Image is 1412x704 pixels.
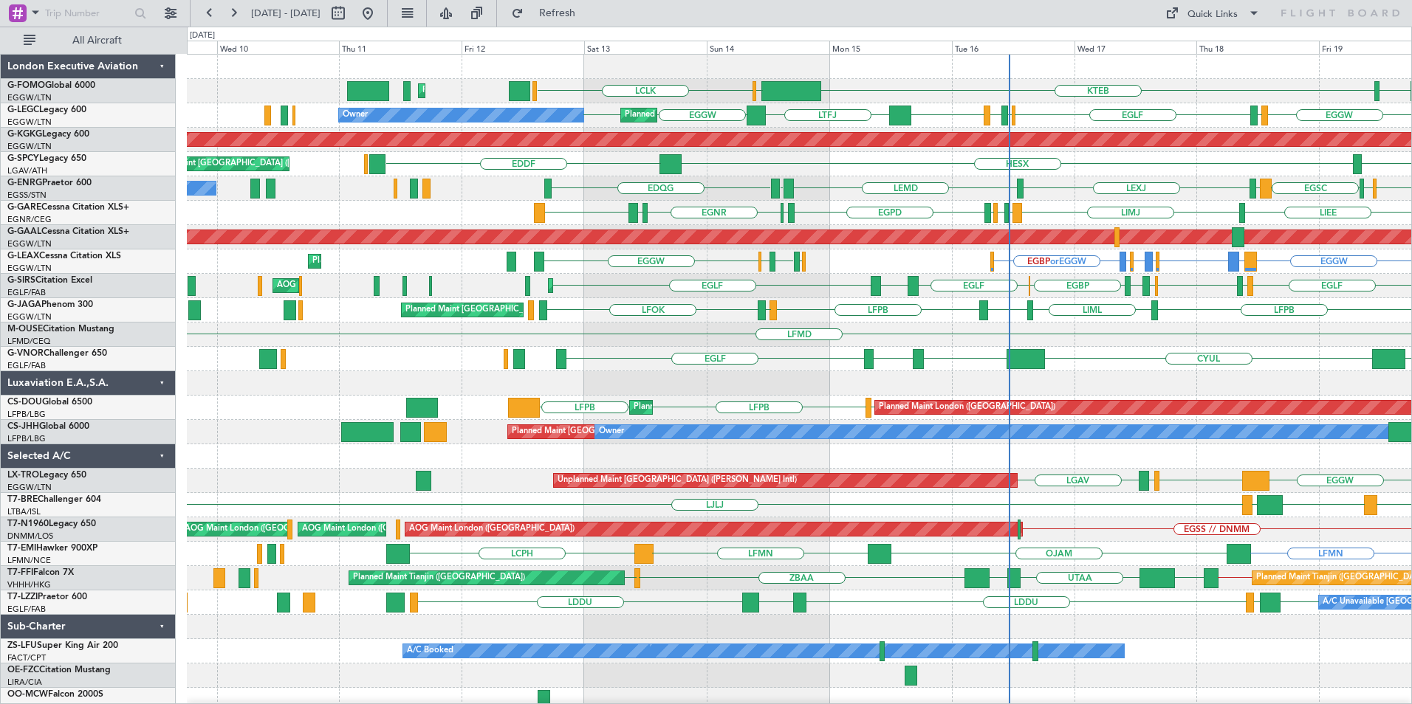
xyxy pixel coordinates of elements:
a: EGGW/LTN [7,263,52,274]
a: T7-BREChallenger 604 [7,495,101,504]
a: EGGW/LTN [7,117,52,128]
a: EGGW/LTN [7,141,52,152]
span: G-GARE [7,203,41,212]
a: T7-N1960Legacy 650 [7,520,96,528]
a: OO-MCWFalcon 2000S [7,690,103,699]
div: Tue 16 [952,41,1075,54]
button: Refresh [504,1,593,25]
span: CS-JHH [7,422,39,431]
a: LIRA/CIA [7,677,42,688]
div: Quick Links [1187,7,1238,22]
span: T7-FFI [7,568,33,577]
a: M-OUSECitation Mustang [7,325,114,334]
a: EGSS/STN [7,190,47,201]
a: LTBA/ISL [7,506,41,517]
span: All Aircraft [38,35,156,46]
span: T7-N1960 [7,520,49,528]
span: T7-BRE [7,495,38,504]
a: G-ENRGPraetor 600 [7,179,92,187]
div: AOG Maint London ([GEOGRAPHIC_DATA]) [302,518,467,540]
span: G-GAAL [7,227,41,236]
a: LFPB/LBG [7,409,46,420]
span: T7-EMI [7,544,36,553]
div: Thu 18 [1196,41,1319,54]
div: Planned Maint Tianjin ([GEOGRAPHIC_DATA]) [353,567,525,589]
a: EGLF/FAB [7,287,46,298]
div: Planned Maint [GEOGRAPHIC_DATA] ([GEOGRAPHIC_DATA]) [512,421,744,443]
div: A/C Booked [407,640,453,662]
div: Planned Maint [GEOGRAPHIC_DATA] ([GEOGRAPHIC_DATA]) [312,250,545,272]
span: LX-TRO [7,471,39,480]
div: Thu 11 [339,41,462,54]
span: ZS-LFU [7,641,37,650]
a: EGLF/FAB [7,604,46,615]
a: G-VNORChallenger 650 [7,349,107,358]
a: CS-JHHGlobal 6000 [7,422,89,431]
div: Planned Maint [GEOGRAPHIC_DATA] ([GEOGRAPHIC_DATA]) [405,299,638,321]
span: T7-LZZI [7,593,38,601]
a: G-JAGAPhenom 300 [7,300,93,309]
a: LGAV/ATH [7,165,47,176]
div: Owner [599,421,624,443]
a: G-KGKGLegacy 600 [7,130,89,139]
a: T7-EMIHawker 900XP [7,544,97,553]
a: CS-DOUGlobal 6500 [7,398,92,407]
a: FACT/CPT [7,652,46,663]
div: AOG Maint London ([GEOGRAPHIC_DATA]) [409,518,575,540]
a: T7-LZZIPraetor 600 [7,593,87,601]
div: Owner [343,104,368,126]
button: All Aircraft [16,29,160,52]
div: Sun 14 [707,41,829,54]
a: OE-FZCCitation Mustang [7,666,111,674]
span: CS-DOU [7,398,42,407]
a: EGGW/LTN [7,311,52,322]
a: LFMN/NCE [7,555,51,566]
div: Unplanned Maint [GEOGRAPHIC_DATA] ([PERSON_NAME] Intl) [131,153,371,175]
a: EGNR/CEG [7,214,52,225]
a: VHHH/HKG [7,579,51,590]
span: G-JAGA [7,300,41,309]
div: Planned Maint [GEOGRAPHIC_DATA] ([GEOGRAPHIC_DATA]) [422,80,655,102]
span: G-SPCY [7,154,39,163]
div: [DATE] [190,30,215,42]
span: OE-FZC [7,666,39,674]
div: Wed 10 [217,41,340,54]
a: ZS-LFUSuper King Air 200 [7,641,118,650]
a: G-GARECessna Citation XLS+ [7,203,129,212]
div: Fri 12 [462,41,584,54]
a: G-GAALCessna Citation XLS+ [7,227,129,236]
div: AOG Maint [PERSON_NAME] [277,275,389,297]
span: G-LEGC [7,106,39,114]
a: EGGW/LTN [7,92,52,103]
div: Sat 13 [584,41,707,54]
a: LFPB/LBG [7,433,46,444]
a: LX-TROLegacy 650 [7,471,86,480]
a: EGGW/LTN [7,238,52,249]
span: G-FOMO [7,81,45,90]
a: EGGW/LTN [7,482,52,493]
span: G-LEAX [7,252,39,260]
span: OO-MCW [7,690,48,699]
a: LFMD/CEQ [7,336,50,347]
input: Trip Number [45,2,130,24]
button: Quick Links [1158,1,1267,25]
a: EGLF/FAB [7,360,46,371]
div: Planned Maint [GEOGRAPHIC_DATA] ([GEOGRAPHIC_DATA]) [634,396,866,418]
a: G-LEGCLegacy 600 [7,106,86,114]
div: Wed 17 [1075,41,1197,54]
div: Unplanned Maint [GEOGRAPHIC_DATA] ([PERSON_NAME] Intl) [558,469,797,491]
span: G-ENRG [7,179,42,187]
a: G-SIRSCitation Excel [7,276,92,285]
div: AOG Maint London ([GEOGRAPHIC_DATA]) [185,518,350,540]
a: G-SPCYLegacy 650 [7,154,86,163]
span: Refresh [527,8,589,18]
div: Planned Maint [GEOGRAPHIC_DATA] ([GEOGRAPHIC_DATA]) [552,275,785,297]
span: G-SIRS [7,276,35,285]
span: [DATE] - [DATE] [251,7,321,20]
span: M-OUSE [7,325,43,334]
span: G-KGKG [7,130,42,139]
a: DNMM/LOS [7,531,53,542]
div: Planned Maint London ([GEOGRAPHIC_DATA]) [879,396,1055,418]
a: T7-FFIFalcon 7X [7,568,74,577]
div: Planned Maint [GEOGRAPHIC_DATA] ([GEOGRAPHIC_DATA]) [625,104,857,126]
